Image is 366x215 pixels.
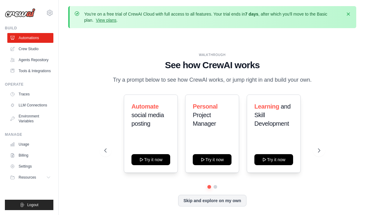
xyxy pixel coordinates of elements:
div: Operate [5,82,53,87]
iframe: Chat Widget [335,186,366,215]
span: Personal [193,103,217,110]
a: Crew Studio [7,44,53,54]
button: Skip and explore on my own [178,195,246,206]
span: Logout [27,202,38,207]
p: Try a prompt below to see how CrewAI works, or jump right in and build your own. [110,76,315,84]
button: Resources [7,172,53,182]
a: Agents Repository [7,55,53,65]
button: Try it now [193,154,231,165]
p: You're on a free trial of CrewAI Cloud with full access to all features. Your trial ends in , aft... [84,11,342,23]
div: WALKTHROUGH [104,53,320,57]
div: Manage [5,132,53,137]
span: Resources [19,175,36,180]
a: Billing [7,150,53,160]
span: social media posting [131,112,164,127]
strong: 7 days [245,12,258,17]
a: Tools & Integrations [7,66,53,76]
a: Usage [7,139,53,149]
h1: See how CrewAI works [104,60,320,71]
img: Logo [5,8,35,17]
a: Traces [7,89,53,99]
span: Learning [254,103,279,110]
button: Try it now [254,154,293,165]
div: Build [5,26,53,31]
span: Project Manager [193,112,216,127]
span: and Skill Development [254,103,291,127]
a: Automations [7,33,53,43]
button: Logout [5,200,53,210]
a: View plans [96,18,116,23]
a: LLM Connections [7,100,53,110]
a: Environment Variables [7,111,53,126]
a: Settings [7,161,53,171]
span: Automate [131,103,159,110]
button: Try it now [131,154,170,165]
